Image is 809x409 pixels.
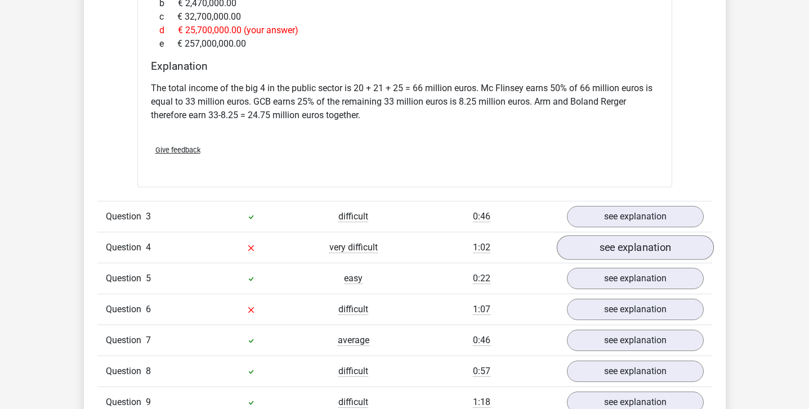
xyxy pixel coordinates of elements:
[567,330,704,351] a: see explanation
[344,273,363,284] span: easy
[106,210,146,223] span: Question
[473,242,490,253] span: 1:02
[146,242,151,253] span: 4
[159,37,177,51] span: e
[151,60,659,73] h4: Explanation
[473,304,490,315] span: 1:07
[338,335,369,346] span: average
[338,304,368,315] span: difficult
[146,335,151,345] span: 7
[338,397,368,408] span: difficult
[473,211,490,222] span: 0:46
[567,268,704,289] a: see explanation
[106,334,146,347] span: Question
[146,273,151,284] span: 5
[146,304,151,314] span: 6
[106,365,146,378] span: Question
[338,211,368,222] span: difficult
[473,335,490,346] span: 0:46
[151,24,659,37] div: € 25,700,000.00 (your answer)
[567,206,704,227] a: see explanation
[473,397,490,408] span: 1:18
[567,299,704,320] a: see explanation
[159,10,177,24] span: c
[567,361,704,382] a: see explanation
[151,10,659,24] div: € 32,700,000.00
[106,395,146,409] span: Question
[159,24,178,37] span: d
[155,146,200,154] span: Give feedback
[329,242,378,253] span: very difficult
[338,366,368,377] span: difficult
[473,366,490,377] span: 0:57
[146,397,151,407] span: 9
[106,272,146,285] span: Question
[556,235,713,260] a: see explanation
[151,82,659,122] p: The total income of the big 4 in the public sector is 20 + 21 + 25 = 66 million euros. Mc Flinsey...
[151,37,659,51] div: € 257,000,000.00
[146,211,151,222] span: 3
[106,241,146,254] span: Question
[473,273,490,284] span: 0:22
[106,303,146,316] span: Question
[146,366,151,376] span: 8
